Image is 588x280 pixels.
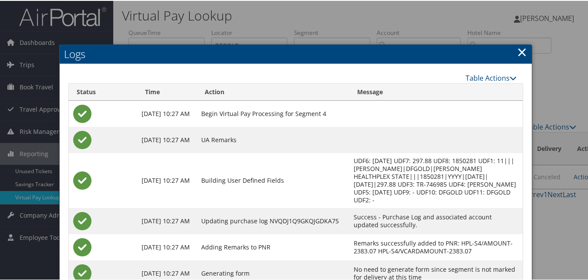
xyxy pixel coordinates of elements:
td: Updating purchase log NVQDJ1Q9GKQJGDKA75 [197,207,350,233]
th: Time: activate to sort column ascending [137,83,197,100]
td: [DATE] 10:27 AM [137,126,197,152]
td: [DATE] 10:27 AM [137,233,197,260]
td: UDF6: [DATE] UDF7: 297.88 UDF8: 1850281 UDF1: 11|||[PERSON_NAME]|DFGOLD|[PERSON_NAME] HEALTHPLEX ... [349,152,523,207]
h2: Logs [60,44,532,63]
td: [DATE] 10:27 AM [137,207,197,233]
td: [DATE] 10:27 AM [137,100,197,126]
td: Success - Purchase Log and associated account updated successfully. [349,207,523,233]
a: Table Actions [466,72,517,82]
td: Adding Remarks to PNR [197,233,350,260]
td: UA Remarks [197,126,350,152]
th: Action: activate to sort column ascending [197,83,350,100]
td: Begin Virtual Pay Processing for Segment 4 [197,100,350,126]
th: Status: activate to sort column ascending [69,83,137,100]
th: Message: activate to sort column ascending [349,83,523,100]
a: Close [517,42,527,60]
td: Remarks successfully added to PNR: HPL-S4/AMOUNT-2383.07 HPL-S4/VCARDAMOUNT-2383.07 [349,233,523,260]
td: Building User Defined Fields [197,152,350,207]
td: [DATE] 10:27 AM [137,152,197,207]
